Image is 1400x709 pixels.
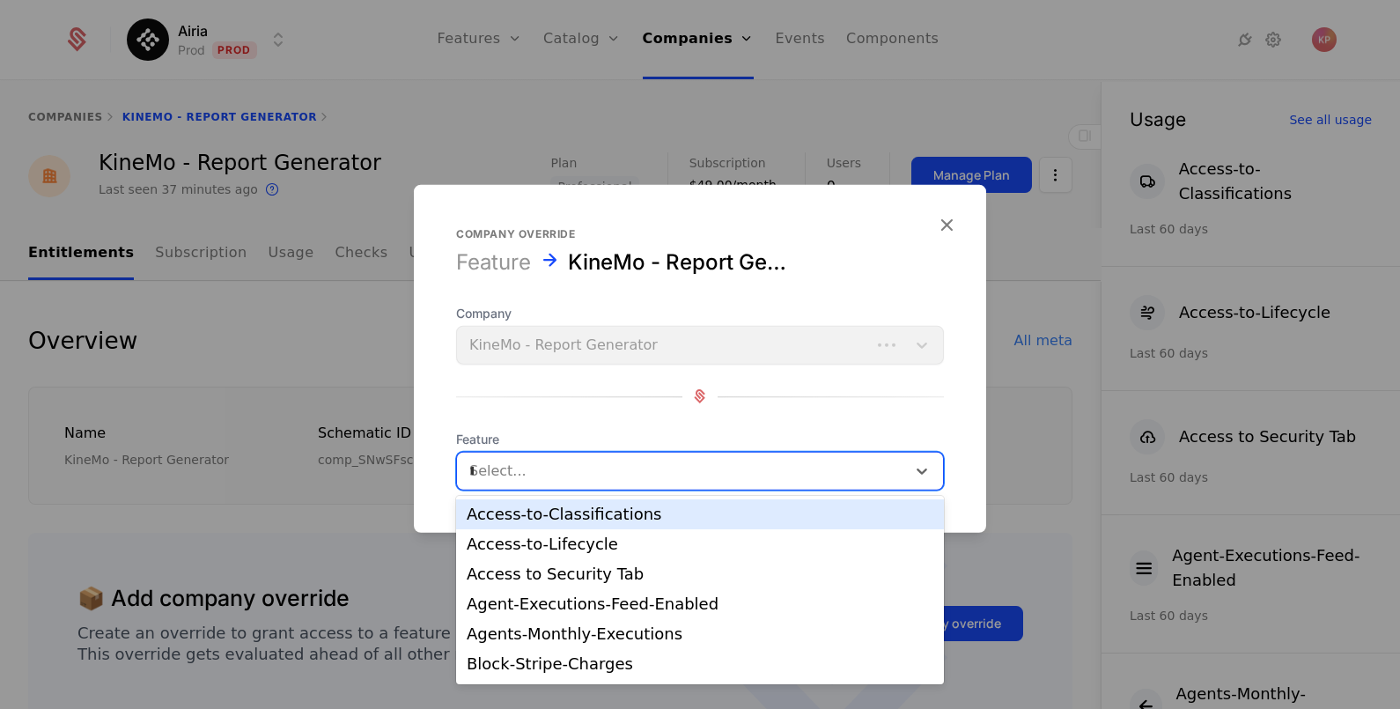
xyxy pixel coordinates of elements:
[456,226,944,240] div: Company override
[467,656,933,672] div: Block-Stripe-Charges
[467,626,933,642] div: Agents-Monthly-Executions
[456,430,944,447] span: Feature
[467,566,933,582] div: Access to Security Tab
[467,596,933,612] div: Agent-Executions-Feed-Enabled
[467,506,933,522] div: Access-to-Classifications
[456,304,944,321] span: Company
[467,536,933,552] div: Access-to-Lifecycle
[568,247,795,276] div: KineMo - Report Generator
[456,247,531,276] div: Feature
